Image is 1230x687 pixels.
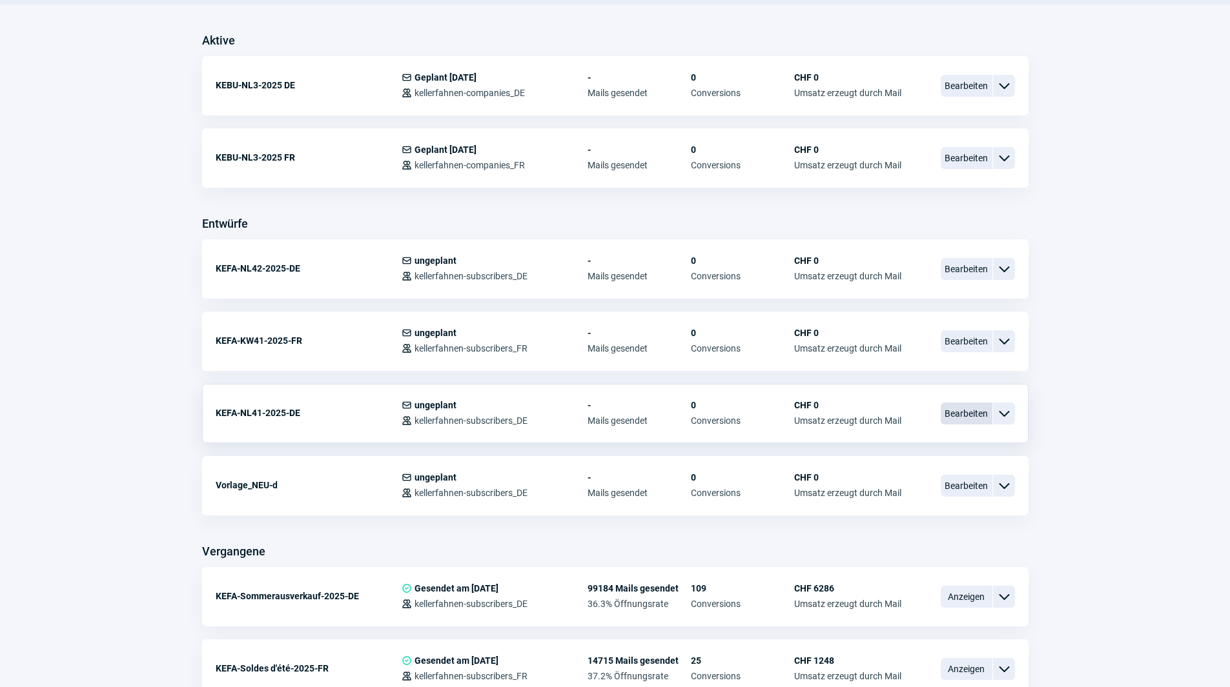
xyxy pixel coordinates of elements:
[691,271,794,281] span: Conversions
[941,147,992,169] span: Bearbeiten
[415,160,525,170] span: kellerfahnen-companies_FR
[415,328,456,338] span: ungeplant
[941,330,992,352] span: Bearbeiten
[794,255,901,266] span: CHF 0
[415,343,528,353] span: kellerfahnen-subscribers_FR
[588,255,691,266] span: -
[941,586,992,608] span: Anzeigen
[216,72,402,98] div: KEBU-NL3-2025 DE
[794,271,901,281] span: Umsatz erzeugt durch Mail
[202,30,235,51] h3: Aktive
[691,472,794,483] span: 0
[588,599,691,609] span: 36.3% Öffnungsrate
[415,488,528,498] span: kellerfahnen-subscribers_DE
[794,88,901,98] span: Umsatz erzeugt durch Mail
[415,415,528,426] span: kellerfahnen-subscribers_DE
[941,403,992,424] span: Bearbeiten
[691,144,794,155] span: 0
[794,400,901,410] span: CHF 0
[588,671,691,681] span: 37.2% Öffnungsrate
[794,472,901,483] span: CHF 0
[588,343,691,353] span: Mails gesendet
[588,72,691,83] span: -
[794,599,901,609] span: Umsatz erzeugt durch Mail
[216,655,402,681] div: KEFA-Soldes d'été-2025-FR
[941,75,992,97] span: Bearbeiten
[415,271,528,281] span: kellerfahnen-subscribers_DE
[691,583,794,593] span: 109
[216,255,402,281] div: KEFA-NL42-2025-DE
[691,328,794,338] span: 0
[588,271,691,281] span: Mails gesendet
[415,583,498,593] span: Gesendet am [DATE]
[216,400,402,426] div: KEFA-NL41-2025-DE
[588,328,691,338] span: -
[588,655,691,666] span: 14715 Mails gesendet
[415,88,525,98] span: kellerfahnen-companies_DE
[691,599,794,609] span: Conversions
[216,328,402,353] div: KEFA-KW41-2025-FR
[794,144,901,155] span: CHF 0
[691,88,794,98] span: Conversions
[794,160,901,170] span: Umsatz erzeugt durch Mail
[202,214,248,234] h3: Entwürfe
[588,488,691,498] span: Mails gesendet
[691,255,794,266] span: 0
[588,400,691,410] span: -
[588,88,691,98] span: Mails gesendet
[588,415,691,426] span: Mails gesendet
[588,144,691,155] span: -
[794,655,901,666] span: CHF 1248
[941,475,992,497] span: Bearbeiten
[691,400,794,410] span: 0
[588,160,691,170] span: Mails gesendet
[216,583,402,609] div: KEFA-Sommerausverkauf-2025-DE
[415,255,456,266] span: ungeplant
[691,415,794,426] span: Conversions
[415,671,528,681] span: kellerfahnen-subscribers_FR
[415,72,477,83] span: Geplant [DATE]
[691,343,794,353] span: Conversions
[794,343,901,353] span: Umsatz erzeugt durch Mail
[794,671,901,681] span: Umsatz erzeugt durch Mail
[691,72,794,83] span: 0
[941,658,992,680] span: Anzeigen
[202,541,265,562] h3: Vergangene
[588,472,691,483] span: -
[691,671,794,681] span: Conversions
[941,258,992,280] span: Bearbeiten
[216,144,402,170] div: KEBU-NL3-2025 FR
[794,328,901,338] span: CHF 0
[691,655,794,666] span: 25
[415,144,477,155] span: Geplant [DATE]
[216,472,402,498] div: Vorlage_NEU-d
[415,599,528,609] span: kellerfahnen-subscribers_DE
[794,415,901,426] span: Umsatz erzeugt durch Mail
[415,472,456,483] span: ungeplant
[794,488,901,498] span: Umsatz erzeugt durch Mail
[691,488,794,498] span: Conversions
[794,72,901,83] span: CHF 0
[794,583,901,593] span: CHF 6286
[415,655,498,666] span: Gesendet am [DATE]
[415,400,456,410] span: ungeplant
[691,160,794,170] span: Conversions
[588,583,691,593] span: 99184 Mails gesendet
